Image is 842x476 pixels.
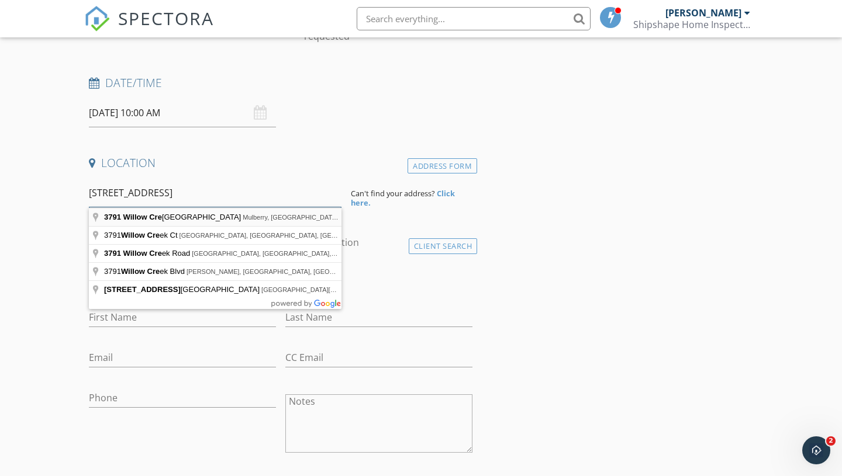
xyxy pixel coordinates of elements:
span: SPECTORA [118,6,214,30]
span: 3791 ek Blvd [104,267,187,276]
h4: Date/Time [89,75,472,91]
h4: Location [89,155,472,171]
span: Willow Cre [121,267,160,276]
span: Willow Cre [123,249,162,258]
a: SPECTORA [84,16,214,40]
span: [GEOGRAPHIC_DATA] [104,213,243,221]
span: [GEOGRAPHIC_DATA][PERSON_NAME], [GEOGRAPHIC_DATA], [GEOGRAPHIC_DATA] [261,286,522,293]
span: [PERSON_NAME], [GEOGRAPHIC_DATA], [GEOGRAPHIC_DATA] [187,268,381,275]
span: 3791 [104,249,121,258]
span: Can't find your address? [351,188,435,199]
span: [GEOGRAPHIC_DATA] [104,285,261,294]
span: 3791 ek Ct [104,231,180,239]
span: [GEOGRAPHIC_DATA], [GEOGRAPHIC_DATA], [GEOGRAPHIC_DATA] [192,250,400,257]
span: Willow Cre [123,213,162,221]
span: Willow Cre [121,231,160,239]
iframe: Intercom live chat [802,436,830,464]
label: [PERSON_NAME] specifically requested [304,19,472,42]
input: Select date [89,99,276,127]
input: Search everything... [357,7,591,30]
img: The Best Home Inspection Software - Spectora [84,6,110,32]
span: [STREET_ADDRESS] [104,285,181,294]
span: Mulberry, [GEOGRAPHIC_DATA], [GEOGRAPHIC_DATA] [243,214,408,221]
div: [PERSON_NAME] [665,7,741,19]
div: Address Form [408,158,477,174]
span: 2 [826,436,836,446]
span: 3791 [104,213,121,221]
div: Client Search [409,238,478,254]
span: [GEOGRAPHIC_DATA], [GEOGRAPHIC_DATA], [GEOGRAPHIC_DATA] [180,232,388,239]
strong: Click here. [351,188,455,208]
input: Address Search [89,179,341,207]
span: ek Road [104,249,192,258]
div: Shipshape Home Inspections llc [633,19,750,30]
